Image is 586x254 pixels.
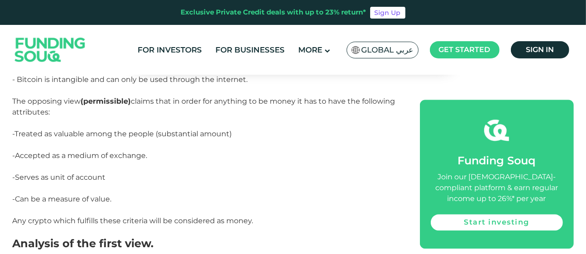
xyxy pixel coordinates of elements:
img: fsicon [484,118,509,143]
span: Funding Souq [458,154,536,167]
div: Join our [DEMOGRAPHIC_DATA]-compliant platform & earn regular income up to 26%* per year [431,172,563,204]
span: Global عربي [362,45,414,55]
span: More [298,45,322,54]
strong: (permissible) [81,97,131,105]
span: The opposing view claims that in order for anything to be money it has to have the following attr... [13,97,395,116]
img: Logo [6,27,95,73]
span: -Can be a measure of value. [13,195,112,203]
a: Start investing [431,214,563,230]
div: Exclusive Private Credit deals with up to 23% return* [181,7,367,18]
a: For Investors [135,43,204,58]
span: -Treated as valuable among the people (substantial amount) [13,129,232,138]
span: Any crypto which fulfills these criteria will be considered as money. [13,216,253,225]
span: -Accepted as a medium of exchange. [13,151,148,160]
a: Sign Up [370,7,405,19]
a: Sign in [511,41,569,58]
img: SA Flag [352,46,360,54]
span: Get started [439,45,491,54]
a: For Businesses [213,43,287,58]
span: -Serves as unit of account [13,173,106,182]
span: Analysis of the first view. [13,237,154,250]
span: Sign in [526,45,554,54]
span: - Bitcoin is intangible and can only be used through the internet. [13,75,248,84]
